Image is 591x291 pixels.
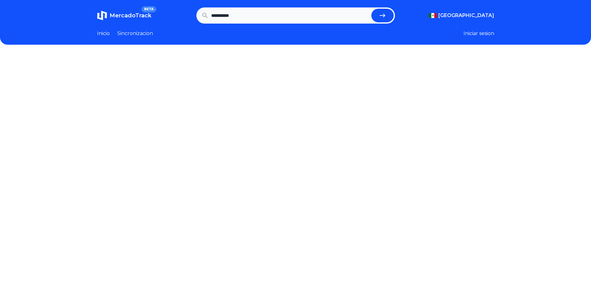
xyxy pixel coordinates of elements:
[428,13,437,18] img: Mexico
[428,12,494,19] button: [GEOGRAPHIC_DATA]
[97,30,110,37] a: Inicio
[110,12,151,19] span: MercadoTrack
[463,30,494,37] button: Iniciar sesion
[141,6,156,12] span: BETA
[97,11,107,20] img: MercadoTrack
[117,30,153,37] a: Sincronizacion
[97,11,151,20] a: MercadoTrackBETA
[438,12,494,19] span: [GEOGRAPHIC_DATA]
